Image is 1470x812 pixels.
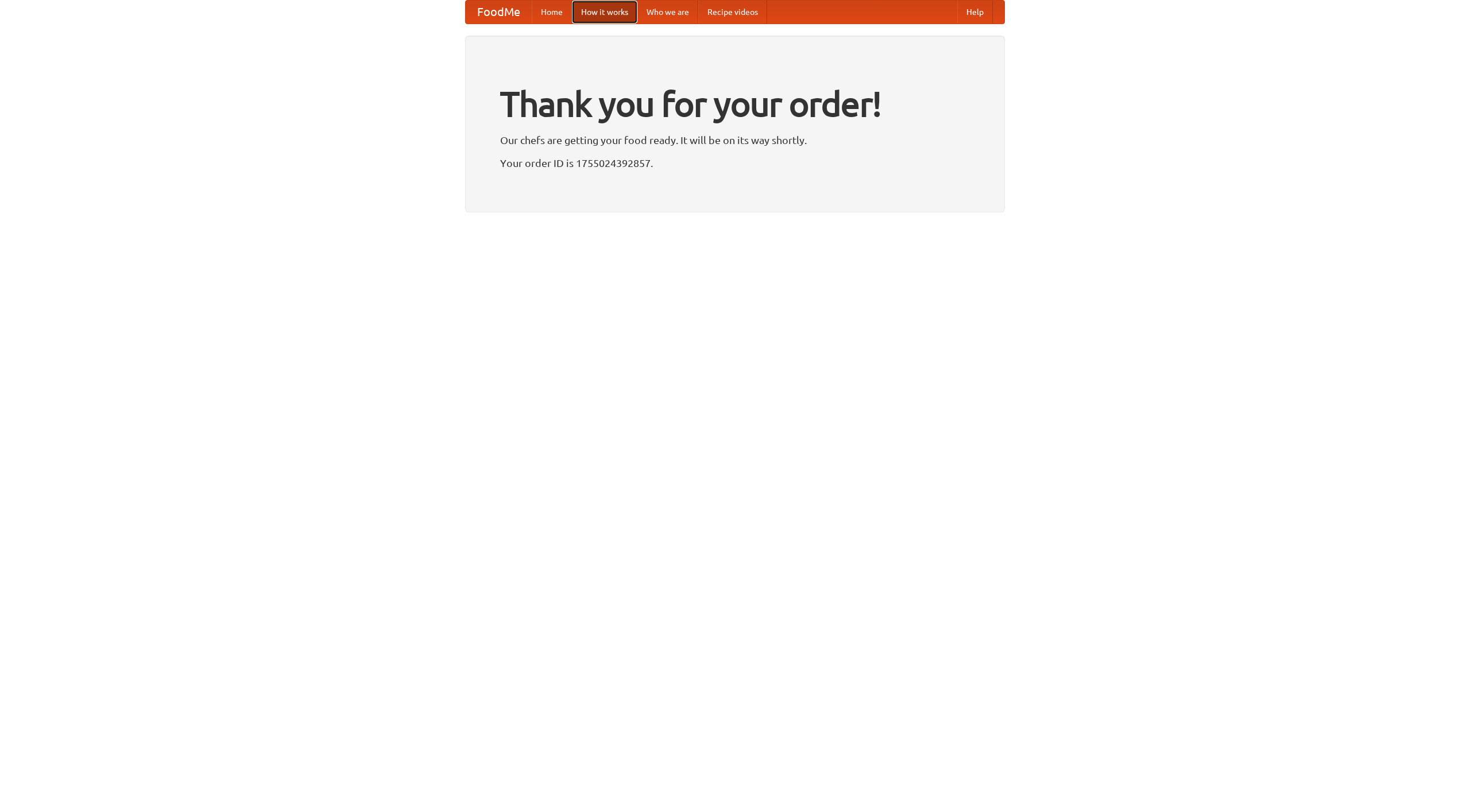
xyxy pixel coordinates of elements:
[500,76,970,131] h1: Thank you for your order!
[466,1,532,24] a: FoodMe
[500,131,970,149] p: Our chefs are getting your food ready. It will be on its way shortly.
[698,1,767,24] a: Recipe videos
[500,154,970,172] p: Your order ID is 1755024392857.
[957,1,993,24] a: Help
[532,1,572,24] a: Home
[637,1,698,24] a: Who we are
[572,1,637,24] a: How it works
